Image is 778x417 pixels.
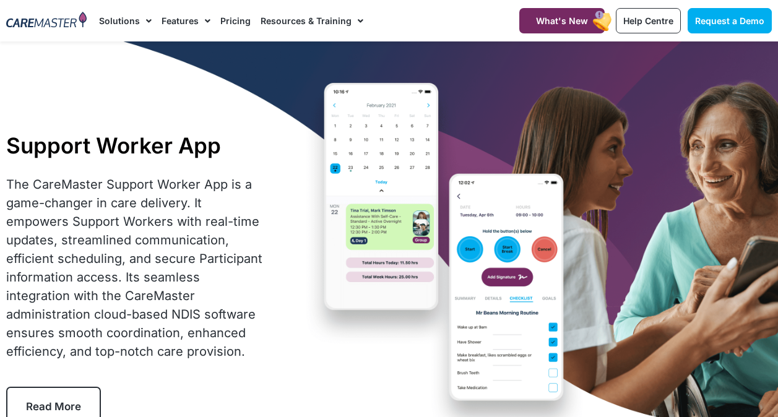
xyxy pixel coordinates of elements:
[695,15,764,26] span: Request a Demo
[26,400,81,413] span: Read More
[688,8,772,33] a: Request a Demo
[6,175,266,361] div: The CareMaster Support Worker App is a game-changer in care delivery. It empowers Support Workers...
[6,12,87,30] img: CareMaster Logo
[623,15,673,26] span: Help Centre
[536,15,588,26] span: What's New
[6,132,266,158] h1: Support Worker App
[616,8,681,33] a: Help Centre
[519,8,605,33] a: What's New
